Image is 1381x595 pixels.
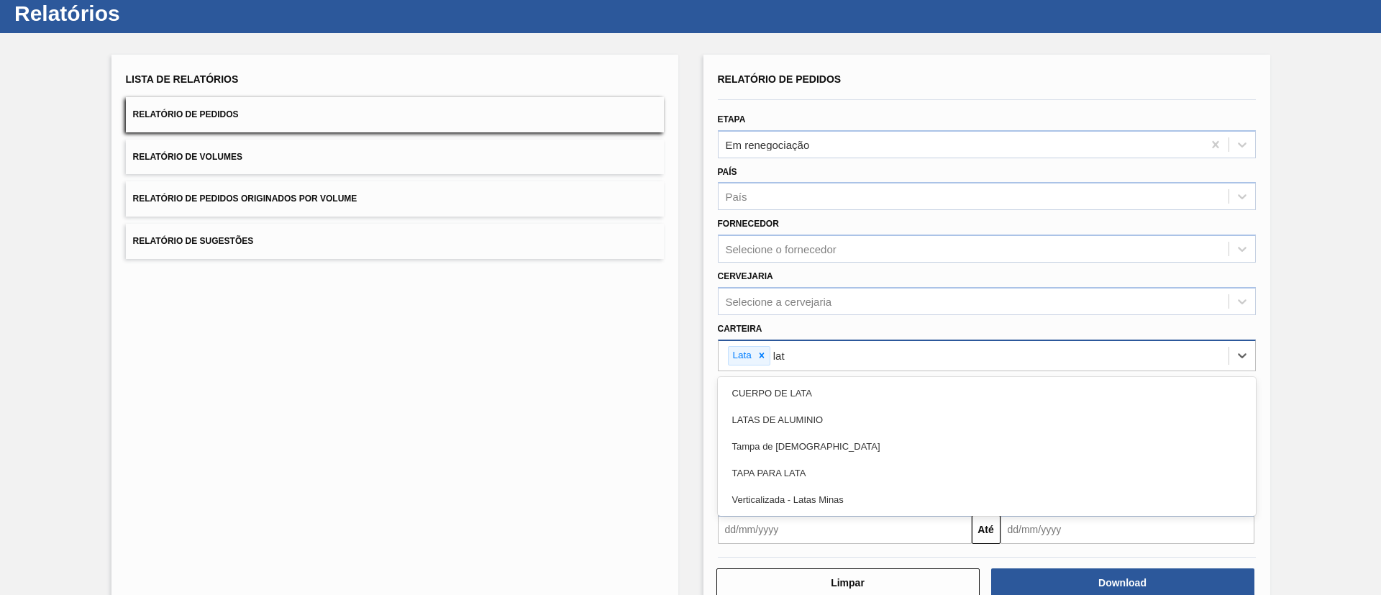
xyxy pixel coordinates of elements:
[718,380,1256,406] div: CUERPO DE LATA
[718,324,762,334] label: Carteira
[729,347,754,365] div: Lata
[726,191,747,203] div: País
[718,460,1256,486] div: TAPA PARA LATA
[126,73,239,85] span: Lista de Relatórios
[726,138,810,150] div: Em renegociação
[718,73,842,85] span: Relatório de Pedidos
[126,97,664,132] button: Relatório de Pedidos
[133,194,357,204] span: Relatório de Pedidos Originados por Volume
[133,109,239,119] span: Relatório de Pedidos
[718,515,972,544] input: dd/mm/yyyy
[718,406,1256,433] div: LATAS DE ALUMINIO
[726,295,832,307] div: Selecione a cervejaria
[126,181,664,217] button: Relatório de Pedidos Originados por Volume
[14,5,270,22] h1: Relatórios
[126,224,664,259] button: Relatório de Sugestões
[726,243,837,255] div: Selecione o fornecedor
[718,219,779,229] label: Fornecedor
[718,271,773,281] label: Cervejaria
[126,140,664,175] button: Relatório de Volumes
[1001,515,1254,544] input: dd/mm/yyyy
[972,515,1001,544] button: Até
[718,486,1256,513] div: Verticalizada - Latas Minas
[133,152,242,162] span: Relatório de Volumes
[718,433,1256,460] div: Tampa de [DEMOGRAPHIC_DATA]
[718,167,737,177] label: País
[718,114,746,124] label: Etapa
[133,236,254,246] span: Relatório de Sugestões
